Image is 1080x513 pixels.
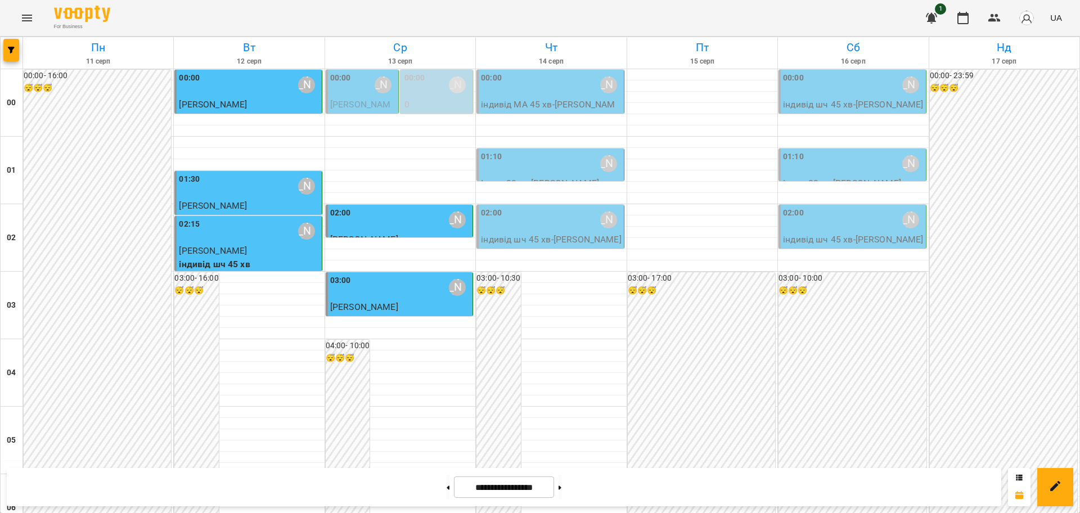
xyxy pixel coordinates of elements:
[298,178,315,195] div: Вовк Галина
[449,211,466,228] div: Вовк Галина
[7,232,16,244] h6: 02
[25,39,172,56] h6: Пн
[24,70,171,82] h6: 00:00 - 16:00
[330,207,351,219] label: 02:00
[7,367,16,379] h6: 04
[404,98,470,111] p: 0
[330,99,391,123] span: [PERSON_NAME]
[179,200,247,211] span: [PERSON_NAME]
[330,274,351,287] label: 03:00
[783,207,804,219] label: 02:00
[375,76,391,93] div: Вовк Галина
[481,72,502,84] label: 00:00
[330,301,398,312] span: [PERSON_NAME]
[481,177,621,190] p: Індив 30 хв - [PERSON_NAME]
[783,177,923,190] p: Індив 30 хв - [PERSON_NAME]
[783,72,804,84] label: 00:00
[600,211,617,228] div: Вовк Галина
[481,233,621,246] p: індивід шч 45 хв - [PERSON_NAME]
[629,39,776,56] h6: Пт
[902,76,919,93] div: Вовк Галина
[179,72,200,84] label: 00:00
[24,82,171,94] h6: 😴😴😴
[179,173,200,186] label: 01:30
[326,340,370,352] h6: 04:00 - 10:00
[179,258,319,271] p: індивід шч 45 хв
[174,285,218,297] h6: 😴😴😴
[783,98,923,111] p: індивід шч 45 хв - [PERSON_NAME]
[629,56,776,67] h6: 15 серп
[780,39,926,56] h6: Сб
[7,164,16,177] h6: 01
[404,111,470,151] p: індивід шч 45 хв ([PERSON_NAME])
[449,76,466,93] div: Вовк Галина
[778,285,926,297] h6: 😴😴😴
[7,299,16,312] h6: 03
[298,223,315,240] div: Вовк Галина
[449,279,466,296] div: Вовк Галина
[476,285,520,297] h6: 😴😴😴
[330,72,351,84] label: 00:00
[902,211,919,228] div: Вовк Галина
[175,39,322,56] h6: Вт
[13,4,40,31] button: Menu
[404,72,425,84] label: 00:00
[600,76,617,93] div: Вовк Галина
[179,111,319,125] p: індивід МА 45 хв
[25,56,172,67] h6: 11 серп
[327,39,474,56] h6: Ср
[902,155,919,172] div: Вовк Галина
[1050,12,1062,24] span: UA
[930,82,1077,94] h6: 😴😴😴
[628,272,775,285] h6: 03:00 - 17:00
[478,39,624,56] h6: Чт
[179,218,200,231] label: 02:15
[628,285,775,297] h6: 😴😴😴
[935,3,946,15] span: 1
[478,56,624,67] h6: 14 серп
[54,23,110,30] span: For Business
[175,56,322,67] h6: 12 серп
[931,39,1078,56] h6: Нд
[778,272,926,285] h6: 03:00 - 10:00
[600,155,617,172] div: Вовк Галина
[931,56,1078,67] h6: 17 серп
[327,56,474,67] h6: 13 серп
[179,99,247,110] span: [PERSON_NAME]
[783,233,923,246] p: індивід шч 45 хв - [PERSON_NAME]
[930,70,1077,82] h6: 00:00 - 23:59
[174,272,218,285] h6: 03:00 - 16:00
[7,434,16,447] h6: 05
[783,151,804,163] label: 01:10
[476,272,520,285] h6: 03:00 - 10:30
[1019,10,1034,26] img: avatar_s.png
[54,6,110,22] img: Voopty Logo
[298,76,315,93] div: Вовк Галина
[330,314,470,327] p: індивід МА 45 хв
[481,207,502,219] label: 02:00
[179,245,247,256] span: [PERSON_NAME]
[326,352,370,364] h6: 😴😴😴
[7,97,16,109] h6: 00
[179,213,319,226] p: індивід шч 45 хв
[780,56,926,67] h6: 16 серп
[481,98,621,124] p: індивід МА 45 хв - [PERSON_NAME]
[330,234,398,245] span: [PERSON_NAME]
[481,151,502,163] label: 01:10
[1046,7,1066,28] button: UA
